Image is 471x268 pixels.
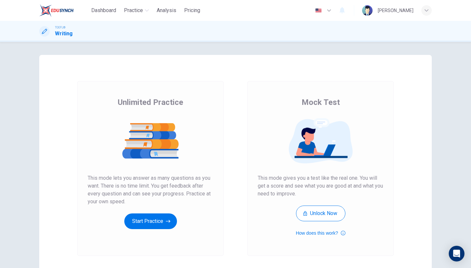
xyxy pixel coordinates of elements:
[55,25,65,30] span: TOEFL®
[184,7,200,14] span: Pricing
[302,97,340,108] span: Mock Test
[182,5,203,16] button: Pricing
[124,213,177,229] button: Start Practice
[124,7,143,14] span: Practice
[121,5,151,16] button: Practice
[296,229,345,237] button: How does this work?
[55,30,73,38] h1: Writing
[378,7,413,14] div: [PERSON_NAME]
[314,8,323,13] img: en
[157,7,176,14] span: Analysis
[91,7,116,14] span: Dashboard
[296,206,345,221] button: Unlock Now
[258,174,383,198] span: This mode gives you a test like the real one. You will get a score and see what you are good at a...
[39,4,74,17] img: EduSynch logo
[118,97,183,108] span: Unlimited Practice
[88,174,213,206] span: This mode lets you answer as many questions as you want. There is no time limit. You get feedback...
[89,5,119,16] button: Dashboard
[449,246,464,261] div: Open Intercom Messenger
[154,5,179,16] button: Analysis
[39,4,89,17] a: EduSynch logo
[362,5,373,16] img: Profile picture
